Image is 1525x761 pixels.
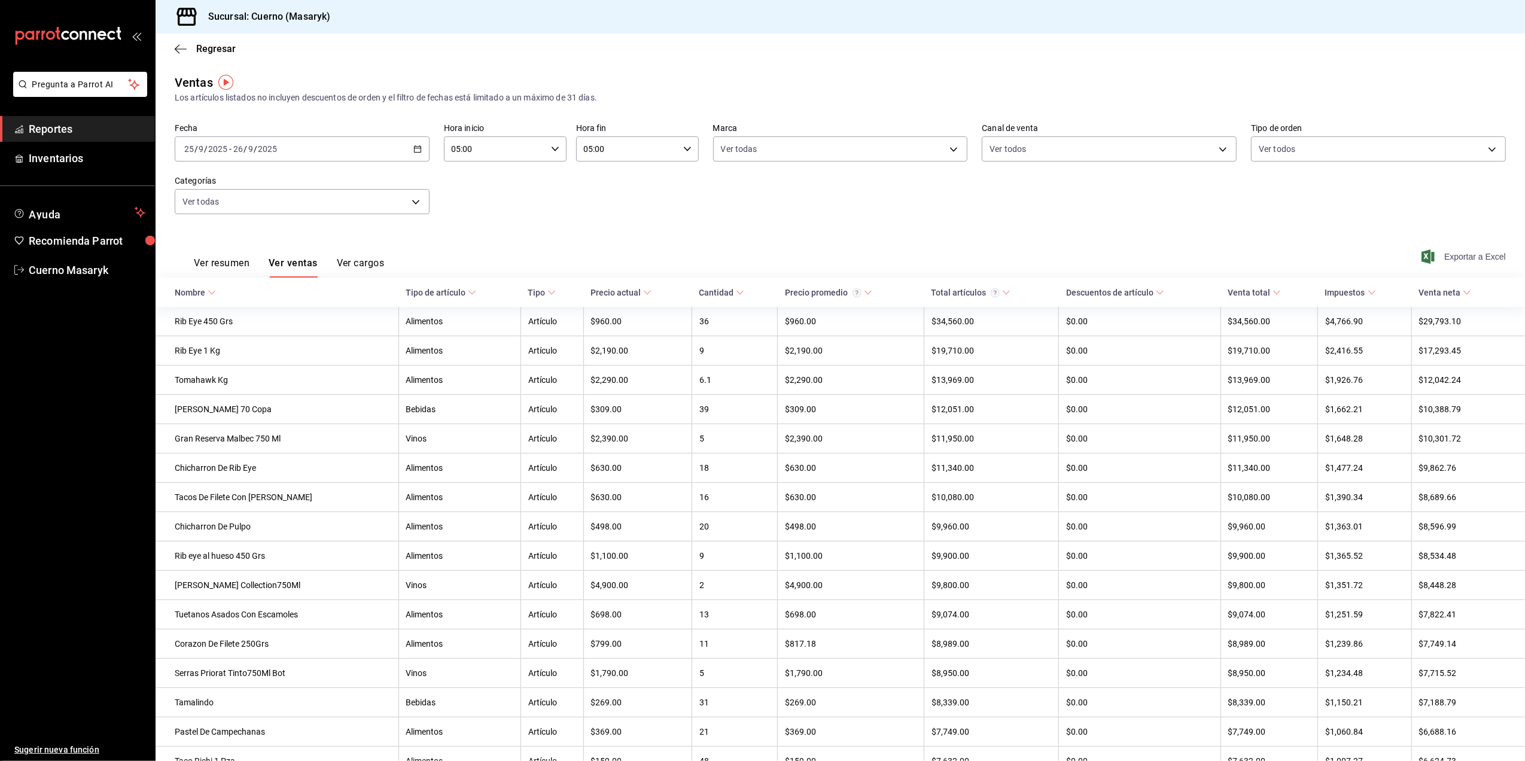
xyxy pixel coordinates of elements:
td: Artículo [520,629,583,659]
td: 31 [692,688,778,717]
td: Artículo [520,453,583,483]
input: -- [184,144,194,154]
span: Ver todas [182,196,219,208]
td: $10,301.72 [1411,424,1525,453]
td: $2,390.00 [778,424,924,453]
td: $9,960.00 [924,512,1059,541]
td: $13,969.00 [1220,366,1317,395]
td: $269.00 [583,688,692,717]
span: Recomienda Parrot [29,233,145,249]
button: Regresar [175,43,236,54]
td: $11,340.00 [1220,453,1317,483]
td: $1,251.59 [1318,600,1412,629]
td: 39 [692,395,778,424]
td: Artículo [520,483,583,512]
span: Ver todas [721,143,757,155]
td: $0.00 [1059,483,1220,512]
td: $698.00 [583,600,692,629]
label: Hora fin [576,124,699,133]
td: Bebidas [398,688,520,717]
td: $0.00 [1059,453,1220,483]
button: open_drawer_menu [132,31,141,41]
span: - [229,144,232,154]
td: 36 [692,307,778,336]
span: / [243,144,247,154]
h3: Sucursal: Cuerno (Masaryk) [199,10,330,24]
td: Alimentos [398,483,520,512]
label: Marca [713,124,968,133]
td: Alimentos [398,600,520,629]
td: 20 [692,512,778,541]
span: Pregunta a Parrot AI [32,78,129,91]
label: Hora inicio [444,124,567,133]
div: Impuestos [1325,288,1365,297]
td: $8,339.00 [924,688,1059,717]
div: Descuentos de artículo [1066,288,1153,297]
button: Ver cargos [337,257,385,278]
td: $799.00 [583,629,692,659]
td: Tomahawk Kg [156,366,398,395]
td: $0.00 [1059,512,1220,541]
td: $8,950.00 [1220,659,1317,688]
td: Vinos [398,571,520,600]
td: $11,950.00 [924,424,1059,453]
td: $8,448.28 [1411,571,1525,600]
input: -- [248,144,254,154]
td: Rib eye al hueso 450 Grs [156,541,398,571]
td: 2 [692,571,778,600]
td: $817.18 [778,629,924,659]
td: $8,596.99 [1411,512,1525,541]
td: $0.00 [1059,541,1220,571]
input: ---- [208,144,228,154]
td: Rib Eye 450 Grs [156,307,398,336]
span: Descuentos de artículo [1066,288,1164,297]
td: Chicharron De Rib Eye [156,453,398,483]
td: $0.00 [1059,366,1220,395]
td: $0.00 [1059,395,1220,424]
td: Corazon De Filete 250Grs [156,629,398,659]
td: $8,950.00 [924,659,1059,688]
span: / [254,144,257,154]
td: $34,560.00 [924,307,1059,336]
td: $9,900.00 [1220,541,1317,571]
span: Venta total [1228,288,1281,297]
td: $0.00 [1059,688,1220,717]
td: Gran Reserva Malbec 750 Ml [156,424,398,453]
div: Los artículos listados no incluyen descuentos de orden y el filtro de fechas está limitado a un m... [175,92,1506,104]
td: $4,766.90 [1318,307,1412,336]
td: Pastel De Campechanas [156,717,398,747]
td: $0.00 [1059,336,1220,366]
label: Fecha [175,124,430,133]
td: $1,060.84 [1318,717,1412,747]
td: $369.00 [778,717,924,747]
td: $1,390.34 [1318,483,1412,512]
td: 5 [692,659,778,688]
td: $12,042.24 [1411,366,1525,395]
td: $11,340.00 [924,453,1059,483]
td: $7,715.52 [1411,659,1525,688]
td: $9,800.00 [1220,571,1317,600]
td: $2,416.55 [1318,336,1412,366]
td: $2,290.00 [583,366,692,395]
td: Vinos [398,659,520,688]
td: $10,080.00 [1220,483,1317,512]
td: Artículo [520,424,583,453]
button: Exportar a Excel [1424,249,1506,264]
div: navigation tabs [194,257,384,278]
td: $12,051.00 [1220,395,1317,424]
td: $1,363.01 [1318,512,1412,541]
td: 18 [692,453,778,483]
button: Ver ventas [269,257,318,278]
td: Artículo [520,717,583,747]
td: $8,534.48 [1411,541,1525,571]
div: Precio actual [590,288,641,297]
td: $269.00 [778,688,924,717]
div: Venta total [1228,288,1270,297]
span: Ver todos [990,143,1026,155]
td: Artículo [520,659,583,688]
td: $1,365.52 [1318,541,1412,571]
div: Total artículos [931,288,1000,297]
input: -- [198,144,204,154]
span: Precio actual [590,288,652,297]
span: Nombre [175,288,216,297]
